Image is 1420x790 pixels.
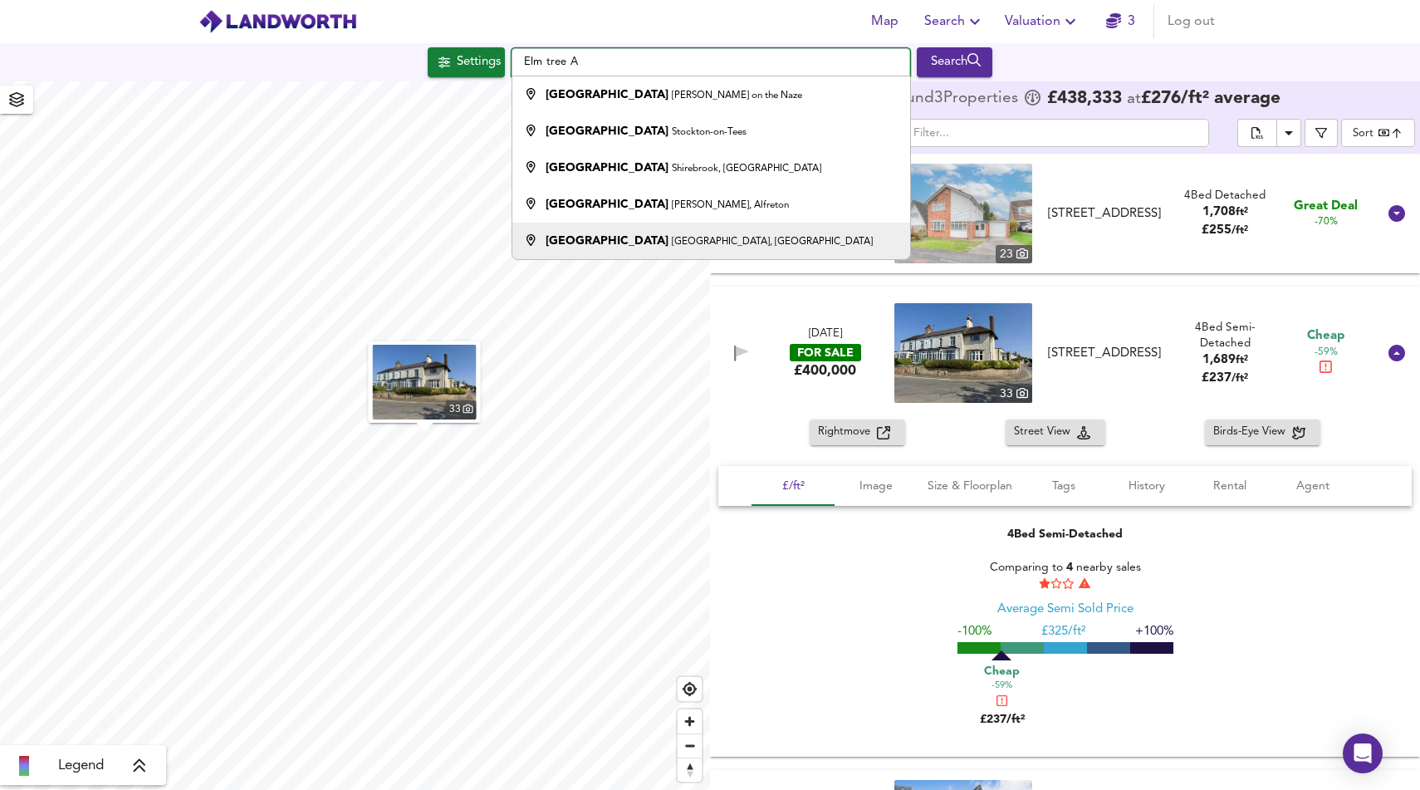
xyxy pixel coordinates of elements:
[678,734,702,758] button: Zoom out
[1202,224,1248,237] span: £ 255
[546,125,668,137] strong: [GEOGRAPHIC_DATA]
[1387,204,1407,223] svg: Show Details
[1202,354,1236,366] span: 1,689
[997,601,1134,618] div: Average Semi Sold Price
[1032,476,1095,497] span: Tags
[864,10,904,33] span: Map
[1236,355,1248,366] span: ft²
[984,663,1020,680] span: Cheap
[369,341,481,423] button: property thumbnail 33
[928,476,1012,497] span: Size & Floorplan
[457,52,501,73] div: Settings
[678,734,702,758] span: Zoom out
[672,164,821,174] small: Shirebrook, [GEOGRAPHIC_DATA]
[877,119,1209,147] input: Text Filter...
[918,5,992,38] button: Search
[1276,119,1301,147] button: Download Results
[1005,10,1080,33] span: Valuation
[1353,125,1373,141] div: Sort
[794,361,856,380] div: £400,000
[809,326,842,342] div: [DATE]
[546,235,668,247] strong: [GEOGRAPHIC_DATA]
[1161,5,1222,38] button: Log out
[761,476,825,497] span: £/ft²
[678,758,702,782] button: Reset bearing to north
[924,10,985,33] span: Search
[1135,626,1173,638] span: +100%
[894,164,1032,263] a: property thumbnail 23
[672,127,747,137] small: Stockton-on-Tees
[894,164,1032,263] img: property thumbnail
[1106,10,1135,33] a: 3
[1294,198,1358,215] span: Great Deal
[790,344,861,361] div: FOR SALE
[428,47,505,77] div: Click to configure Search Settings
[1014,423,1077,442] span: Street View
[1236,207,1248,218] span: ft²
[373,345,477,420] img: property thumbnail
[1094,5,1147,38] button: 3
[710,420,1420,757] div: [DATE]FOR SALE£400,000 property thumbnail 33 [STREET_ADDRESS]4Bed Semi-Detached1,689ft²£237/ft² C...
[810,420,905,445] button: Rightmove
[672,91,802,101] small: [PERSON_NAME] on the Naze
[1281,476,1344,497] span: Agent
[1237,119,1301,147] div: split button
[1041,626,1085,638] span: £ 325/ft²
[888,91,1022,107] div: Found 3 Propert ies
[1307,327,1344,345] span: Cheap
[917,47,992,77] div: Run Your Search
[1184,188,1266,204] div: 4 Bed Detached
[1047,91,1122,107] span: £ 438,333
[858,5,911,38] button: Map
[1315,346,1338,360] span: -59%
[1066,562,1073,573] span: 4
[1127,91,1141,107] span: at
[957,559,1173,591] div: Comparing to nearby sales
[1175,320,1275,352] div: 4 Bed Semi-Detached
[1115,476,1178,497] span: History
[1343,734,1383,773] div: Open Intercom Messenger
[672,237,873,247] small: [GEOGRAPHIC_DATA], [GEOGRAPHIC_DATA]
[1041,345,1168,362] div: [STREET_ADDRESS]
[992,680,1012,693] span: -59%
[1205,420,1320,445] button: Birds-Eye View
[1213,423,1292,442] span: Birds-Eye View
[961,660,1044,728] div: £237/ft²
[1007,526,1123,542] div: 4 Bed Semi-Detached
[373,345,477,420] a: property thumbnail 33
[894,303,1032,403] img: property thumbnail
[921,52,988,73] div: Search
[58,756,104,776] span: Legend
[710,287,1420,420] div: [DATE]FOR SALE£400,000 property thumbnail 33 [STREET_ADDRESS]4Bed Semi-Detached1,689ft²£237/ft² C...
[1041,205,1168,223] div: [STREET_ADDRESS]
[678,677,702,701] button: Find my location
[1198,476,1261,497] span: Rental
[546,162,668,174] strong: [GEOGRAPHIC_DATA]
[546,89,668,101] strong: [GEOGRAPHIC_DATA]
[446,400,477,420] div: 33
[1387,343,1407,363] svg: Show Details
[1168,10,1215,33] span: Log out
[1315,215,1338,229] span: -70%
[1202,206,1236,218] span: 1,708
[1006,420,1105,445] button: Street View
[512,48,910,76] input: Enter a location...
[710,154,1420,273] div: [DATE]UNDER OFFER£435,000 property thumbnail 23 [STREET_ADDRESS]4Bed Detached1,708ft²£255/ft² Gre...
[1231,225,1248,236] span: / ft²
[818,423,877,442] span: Rightmove
[546,199,668,210] strong: [GEOGRAPHIC_DATA]
[845,476,908,497] span: Image
[996,385,1032,403] div: 33
[917,47,992,77] button: Search
[957,626,992,638] span: -100%
[996,245,1032,263] div: 23
[428,47,505,77] button: Settings
[1202,372,1248,385] span: £ 237
[672,200,789,210] small: [PERSON_NAME], Alfreton
[1341,119,1415,147] div: Sort
[678,709,702,734] button: Zoom in
[1141,90,1280,107] span: £ 276 / ft² average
